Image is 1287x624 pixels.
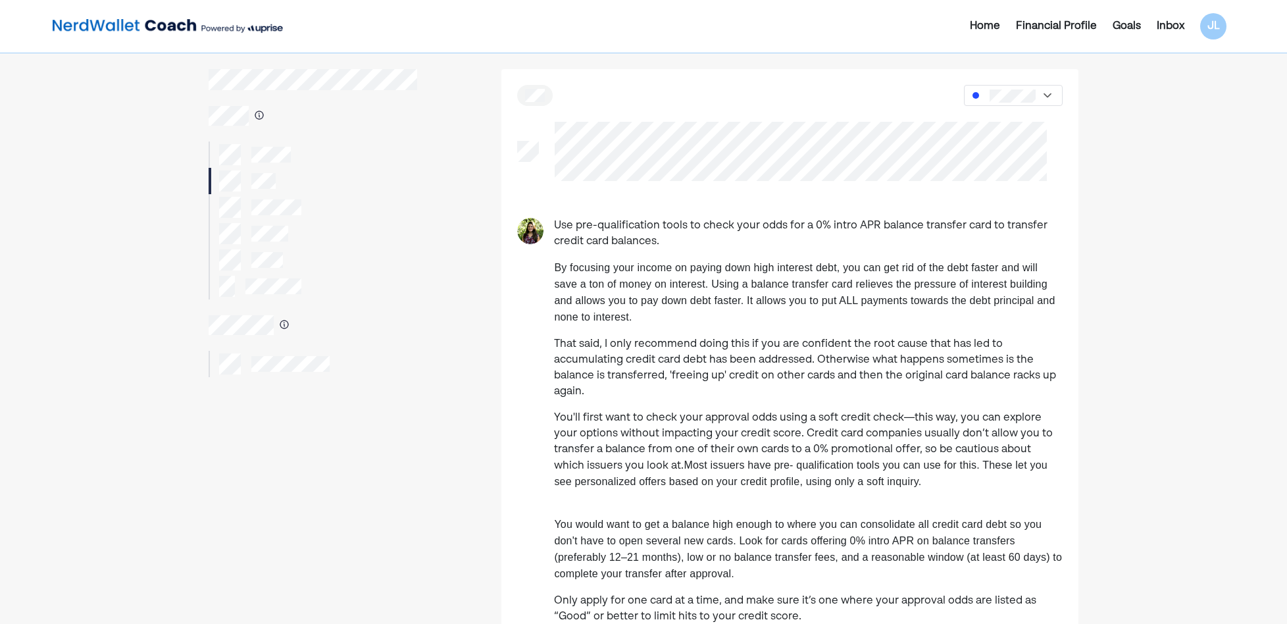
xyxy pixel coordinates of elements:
span: Most issuers have pre- qualification tools you can use for this. These let you see personalized o... [554,459,1047,487]
div: Goals [1113,18,1141,34]
div: Home [970,18,1000,34]
div: Financial Profile [1016,18,1097,34]
div: Inbox [1157,18,1184,34]
p: Use pre-qualification tools to check your odds for a 0% intro APR balance transfer card to transf... [554,218,1062,249]
div: JL [1200,13,1226,39]
p: That said, I only recommend doing this if you are confident the root cause that has led to accumu... [554,336,1062,400]
p: You'll first want to check your approval odds using a soft credit check—this way, you can explore... [554,410,1062,490]
span: You would want to get a balance high enough to where you can consolidate all credit card debt so ... [554,519,1062,579]
span: By focusing your income on paying down high interest debt, you can get rid of the debt faster and... [554,262,1055,323]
